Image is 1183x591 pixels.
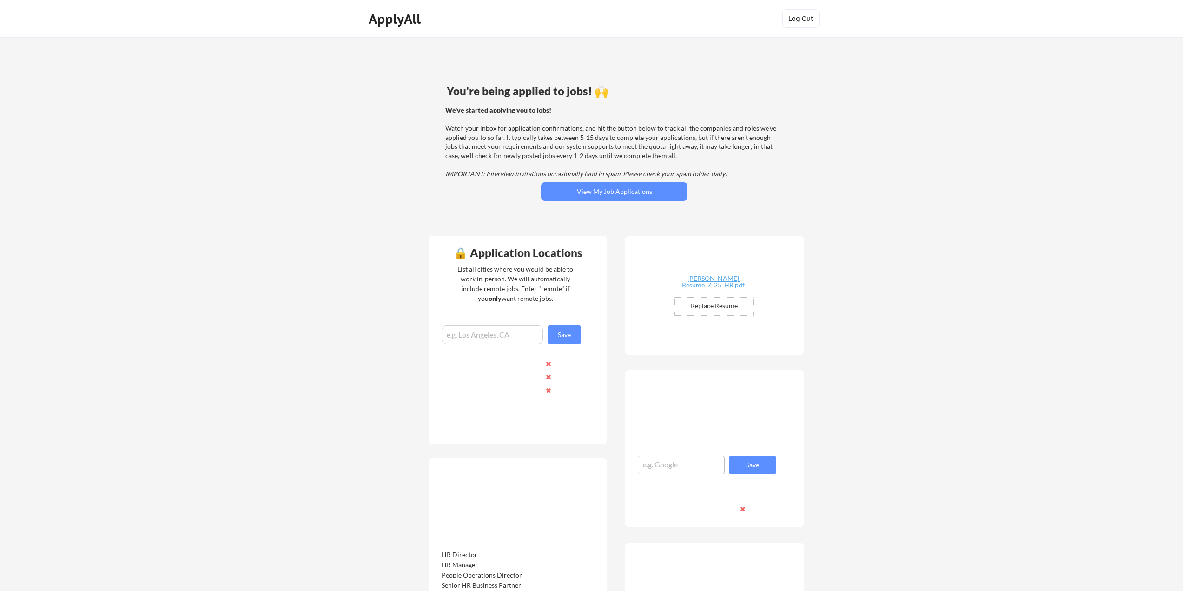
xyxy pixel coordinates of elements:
[451,264,579,303] div: List all cities where you would be able to work in-person. We will automatically include remote j...
[442,560,540,570] div: HR Manager
[658,275,768,288] div: [PERSON_NAME] Resume_7_25_HR.pdf
[548,325,581,344] button: Save
[431,247,604,259] div: 🔒 Application Locations
[447,86,782,97] div: You're being applied to jobs! 🙌
[541,182,687,201] button: View My Job Applications
[442,571,540,580] div: People Operations Director
[442,325,543,344] input: e.g. Los Angeles, CA
[442,581,540,590] div: Senior HR Business Partner
[445,106,551,114] strong: We've started applying you to jobs!
[445,106,780,179] div: Watch your inbox for application confirmations, and hit the button below to track all the compani...
[729,456,776,474] button: Save
[445,170,727,178] em: IMPORTANT: Interview invitations occasionally land in spam. Please check your spam folder daily!
[489,294,502,302] strong: only
[369,11,423,27] div: ApplyAll
[658,275,768,290] a: [PERSON_NAME] Resume_7_25_HR.pdf
[442,550,540,559] div: HR Director
[782,9,820,28] button: Log Out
